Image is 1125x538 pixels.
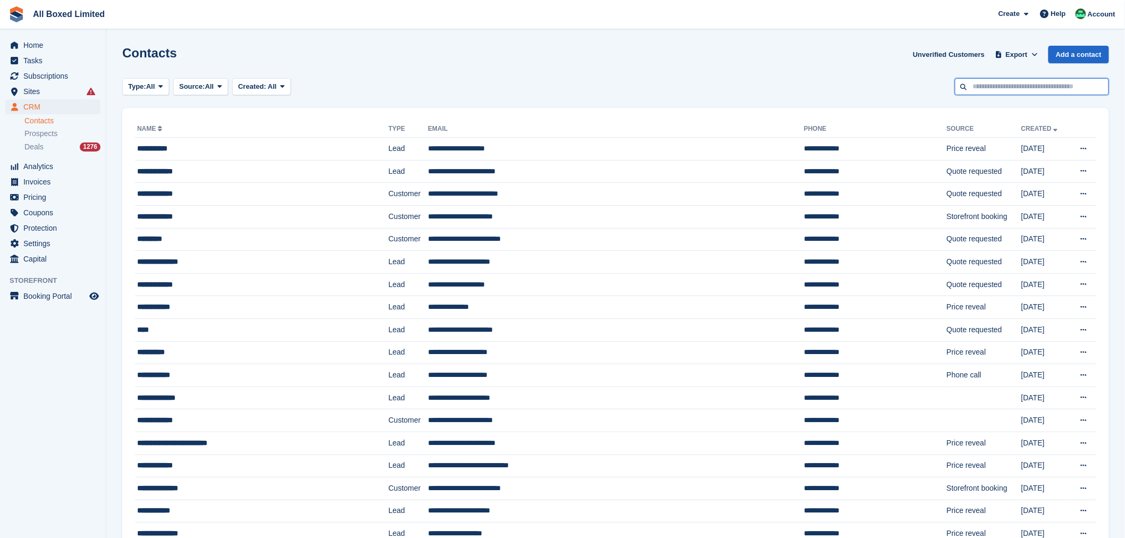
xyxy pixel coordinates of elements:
button: Export [993,46,1040,63]
span: Pricing [23,190,87,205]
td: Lead [389,273,428,296]
span: Storefront [10,275,106,286]
span: CRM [23,99,87,114]
td: [DATE] [1021,138,1069,161]
span: Create [998,9,1020,19]
td: [DATE] [1021,455,1069,477]
a: menu [5,236,100,251]
span: Help [1051,9,1066,19]
td: Price reveal [947,296,1021,319]
a: menu [5,99,100,114]
a: Contacts [24,116,100,126]
td: Lead [389,251,428,274]
span: Analytics [23,159,87,174]
span: Capital [23,251,87,266]
a: Prospects [24,128,100,139]
button: Source: All [173,78,228,96]
a: menu [5,205,100,220]
a: menu [5,190,100,205]
a: menu [5,53,100,68]
img: stora-icon-8386f47178a22dfd0bd8f6a31ec36ba5ce8667c1dd55bd0f319d3a0aa187defe.svg [9,6,24,22]
td: Customer [389,477,428,500]
span: All [205,81,214,92]
td: [DATE] [1021,296,1069,319]
td: Lead [389,341,428,364]
td: Price reveal [947,138,1021,161]
span: Account [1088,9,1115,20]
td: Customer [389,205,428,228]
td: Quote requested [947,251,1021,274]
td: Storefront booking [947,205,1021,228]
span: Deals [24,142,44,152]
td: Lead [389,386,428,409]
td: [DATE] [1021,500,1069,523]
td: [DATE] [1021,386,1069,409]
span: Invoices [23,174,87,189]
a: Preview store [88,290,100,302]
span: All [268,82,277,90]
a: menu [5,84,100,99]
a: menu [5,289,100,304]
div: 1276 [80,142,100,152]
span: Subscriptions [23,69,87,83]
td: Quote requested [947,160,1021,183]
a: menu [5,38,100,53]
a: All Boxed Limited [29,5,109,23]
td: Phone call [947,364,1021,387]
td: [DATE] [1021,318,1069,341]
span: Prospects [24,129,57,139]
td: [DATE] [1021,409,1069,432]
td: Customer [389,409,428,432]
td: Price reveal [947,432,1021,455]
a: menu [5,221,100,236]
td: [DATE] [1021,228,1069,251]
td: Customer [389,228,428,251]
td: [DATE] [1021,432,1069,455]
td: Quote requested [947,183,1021,206]
span: Booking Portal [23,289,87,304]
td: Price reveal [947,455,1021,477]
td: Lead [389,160,428,183]
h1: Contacts [122,46,177,60]
a: Unverified Customers [909,46,989,63]
span: Created: [238,82,266,90]
td: Lead [389,318,428,341]
td: [DATE] [1021,160,1069,183]
td: [DATE] [1021,273,1069,296]
a: Deals 1276 [24,141,100,153]
span: Coupons [23,205,87,220]
td: Lead [389,138,428,161]
i: Smart entry sync failures have occurred [87,87,95,96]
td: Lead [389,500,428,523]
th: Type [389,121,428,138]
td: [DATE] [1021,341,1069,364]
a: menu [5,251,100,266]
td: Quote requested [947,318,1021,341]
td: Quote requested [947,273,1021,296]
span: Protection [23,221,87,236]
span: Source: [179,81,205,92]
a: Created [1021,125,1060,132]
td: Price reveal [947,341,1021,364]
td: [DATE] [1021,183,1069,206]
th: Email [428,121,804,138]
a: Add a contact [1048,46,1109,63]
img: Enquiries [1076,9,1086,19]
td: Customer [389,183,428,206]
th: Source [947,121,1021,138]
td: [DATE] [1021,205,1069,228]
td: Quote requested [947,228,1021,251]
span: Export [1006,49,1028,60]
td: [DATE] [1021,477,1069,500]
td: Price reveal [947,500,1021,523]
a: Name [137,125,164,132]
a: menu [5,69,100,83]
span: Tasks [23,53,87,68]
td: Storefront booking [947,477,1021,500]
td: [DATE] [1021,364,1069,387]
th: Phone [804,121,947,138]
a: menu [5,174,100,189]
td: [DATE] [1021,251,1069,274]
button: Created: All [232,78,291,96]
td: Lead [389,364,428,387]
